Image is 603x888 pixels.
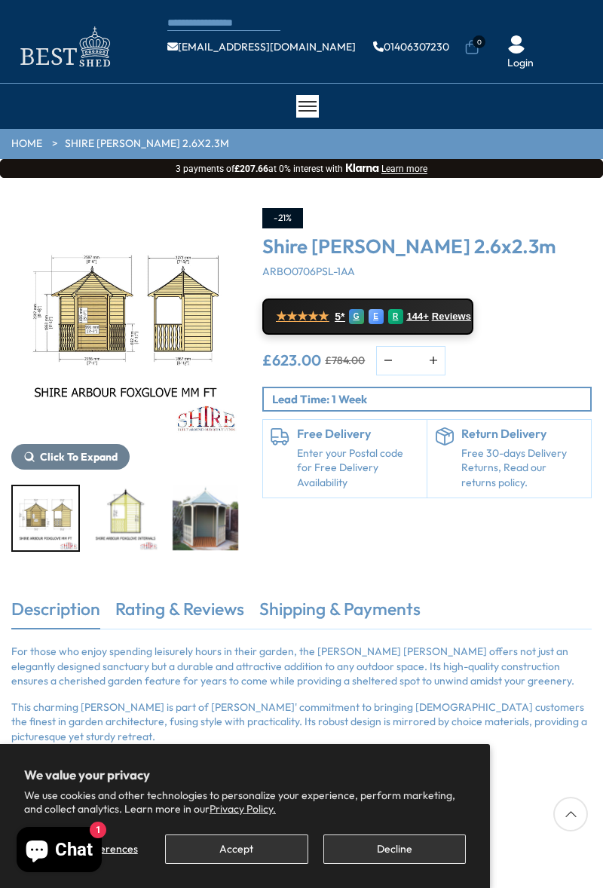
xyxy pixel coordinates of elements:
[461,446,583,491] p: Free 30-days Delivery Returns, Read our returns policy.
[507,56,534,71] a: Login
[24,788,466,816] p: We use cookies and other technologies to personalize your experience, perform marketing, and coll...
[473,35,485,48] span: 0
[11,23,117,72] img: logo
[262,236,592,258] h3: Shire [PERSON_NAME] 2.6x2.3m
[65,136,229,152] a: Shire [PERSON_NAME] 2.6x2.3m
[507,35,525,54] img: User Icon
[240,208,468,436] img: Shire Arbour 2.6x2.3m - Best Shed
[432,311,471,323] span: Reviews
[272,391,590,407] p: Lead Time: 1 Week
[171,485,240,552] div: 5 / 8
[40,450,118,464] span: Click To Expand
[325,355,365,366] del: £784.00
[297,446,419,491] a: Enter your Postal code for Free Delivery Availability
[11,444,130,470] button: Click To Expand
[165,834,308,864] button: Accept
[464,40,479,55] a: 0
[407,311,429,323] span: 144+
[167,41,356,52] a: [EMAIL_ADDRESS][DOMAIN_NAME]
[262,208,303,228] div: -21%
[323,834,466,864] button: Decline
[210,802,276,816] a: Privacy Policy.
[115,597,244,629] a: Rating & Reviews
[369,309,384,324] div: E
[276,309,329,323] span: ★★★★★
[11,645,592,689] p: For those who enjoy spending leisurely hours in their garden, the [PERSON_NAME] [PERSON_NAME] off...
[12,827,106,876] inbox-online-store-chat: Shopify online store chat
[240,208,468,470] div: 4 / 8
[11,208,240,470] div: 3 / 8
[373,41,449,52] a: 01406307230
[13,486,78,550] img: SHIREARBOURFOXGLOVEMMFT_9b50daed-d309-4454-a910-1ca6273db222_200x200.jpg
[11,597,100,629] a: Description
[11,208,240,436] img: Shire Arbour 2.6x2.3m - Best Shed
[11,700,592,745] p: This charming [PERSON_NAME] is part of [PERSON_NAME]' commitment to bringing [DEMOGRAPHIC_DATA] c...
[91,485,160,552] div: 4 / 8
[262,265,355,278] span: ARBO0706PSL-1AA
[297,427,419,441] h6: Free Delivery
[11,136,42,152] a: HOME
[93,486,158,550] img: SHIREARBOURFOXGLOVEINTERNALS_89c2eaa1-fcb5-4a9f-a901-b4077879592e_200x200.jpg
[388,309,403,324] div: R
[262,353,321,368] ins: £623.00
[24,768,466,782] h2: We value your privacy
[461,427,583,441] h6: Return Delivery
[259,597,421,629] a: Shipping & Payments
[173,486,238,550] img: ShireArbour00_0962ae2e-deb8-41af-99ff-5dbe4c84da5b_200x200.jpg
[262,299,473,335] a: ★★★★★ 5* G E R 144+ Reviews
[11,485,80,552] div: 3 / 8
[349,309,364,324] div: G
